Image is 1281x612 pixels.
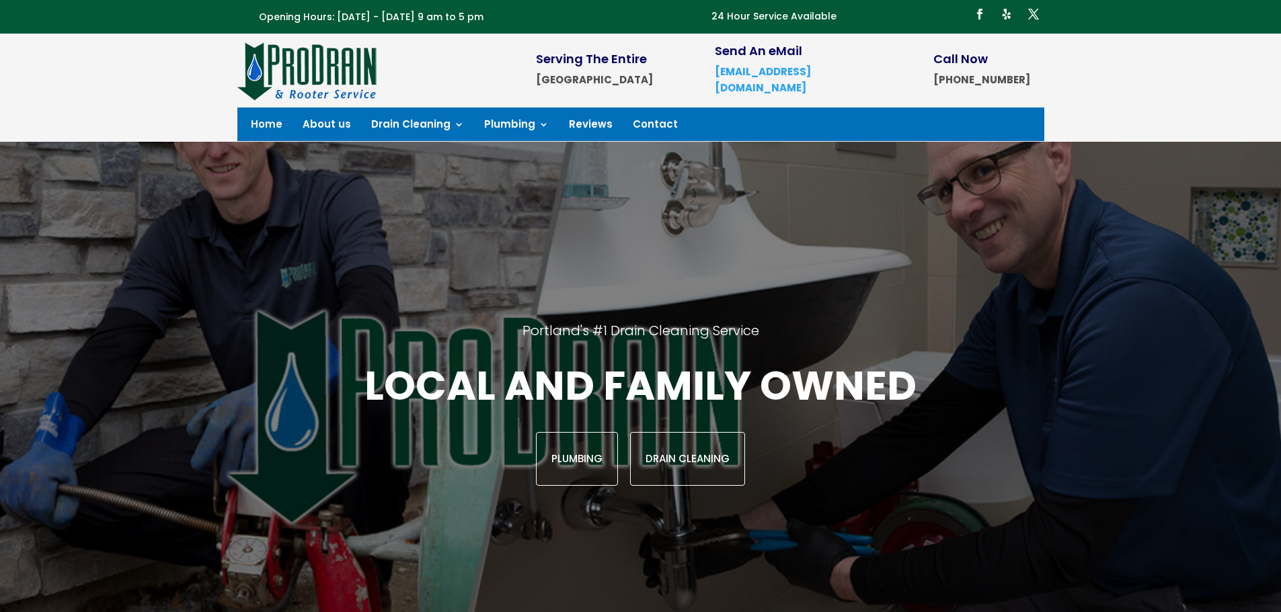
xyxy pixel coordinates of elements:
[969,3,991,25] a: Follow on Facebook
[630,432,745,486] a: Drain Cleaning
[303,120,351,134] a: About us
[711,9,837,25] p: 24 Hour Service Available
[536,50,647,67] span: Serving The Entire
[996,3,1017,25] a: Follow on Yelp
[933,73,1030,87] strong: [PHONE_NUMBER]
[484,120,549,134] a: Plumbing
[715,64,811,95] a: [EMAIL_ADDRESS][DOMAIN_NAME]
[1023,3,1044,25] a: Follow on X
[933,50,988,67] span: Call Now
[536,73,653,87] strong: [GEOGRAPHIC_DATA]
[536,432,618,486] a: Plumbing
[167,359,1114,486] div: Local and family owned
[371,120,464,134] a: Drain Cleaning
[715,42,802,59] span: Send An eMail
[237,40,378,101] img: site-logo-100h
[633,120,678,134] a: Contact
[569,120,613,134] a: Reviews
[167,322,1114,359] h2: Portland's #1 Drain Cleaning Service
[251,120,282,134] a: Home
[259,10,483,24] span: Opening Hours: [DATE] - [DATE] 9 am to 5 pm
